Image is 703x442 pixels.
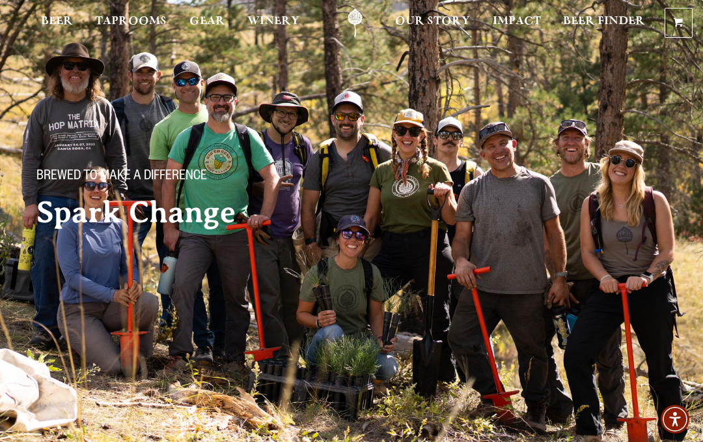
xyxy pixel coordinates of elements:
a: Beer Finder [555,8,654,38]
span: Gear [189,16,225,27]
span: Impact [493,16,541,27]
span: Our Story [395,16,470,27]
span: Beer Finder [563,16,645,27]
h2: Spark Change [36,196,443,229]
a: Our Story [387,8,478,38]
a: Winery [239,8,308,38]
span: Beer [41,16,73,27]
span: Taprooms [95,16,167,27]
div: Accessibility Menu [661,405,689,434]
a: Odell Home [331,8,379,38]
span: Brewed to make a difference [36,169,207,186]
a: Gear [181,8,234,38]
span: Winery [247,16,299,27]
a: Beer [33,8,81,38]
a: Taprooms [87,8,175,38]
a: Impact [484,8,549,38]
